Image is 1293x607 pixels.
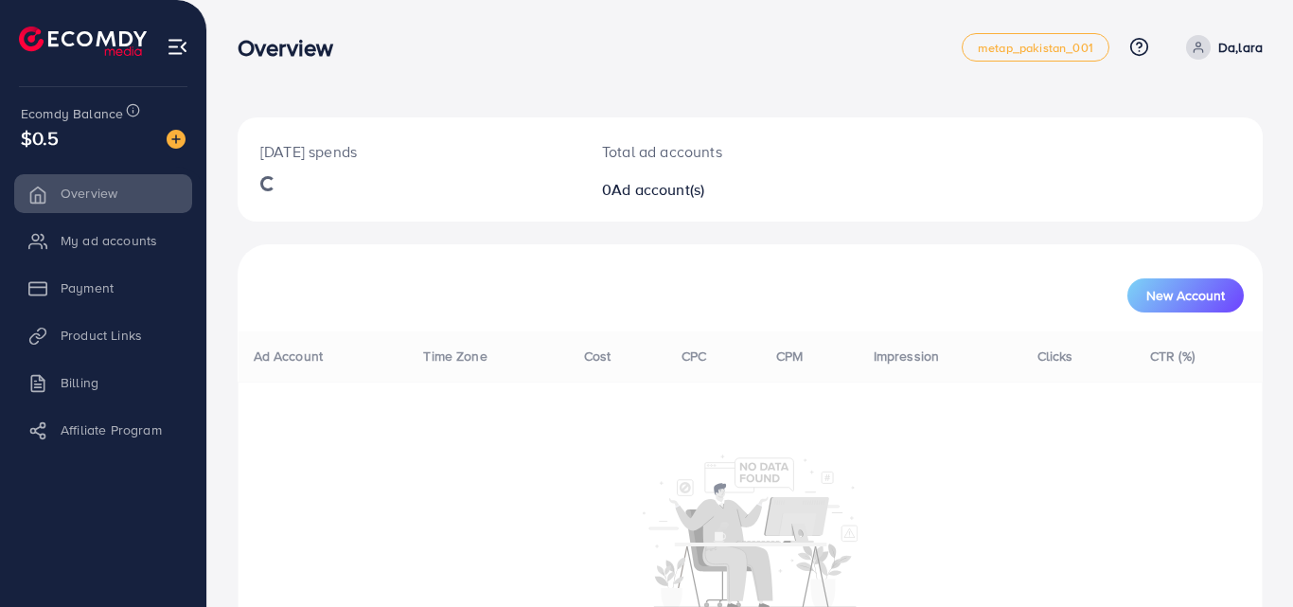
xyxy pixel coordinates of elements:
[962,33,1109,62] a: metap_pakistan_001
[260,140,557,163] p: [DATE] spends
[1127,278,1244,312] button: New Account
[602,181,813,199] h2: 0
[21,124,60,152] span: $0.5
[21,104,123,123] span: Ecomdy Balance
[611,179,704,200] span: Ad account(s)
[238,34,348,62] h3: Overview
[602,140,813,163] p: Total ad accounts
[167,36,188,58] img: menu
[167,130,186,149] img: image
[1146,289,1225,302] span: New Account
[19,27,147,56] img: logo
[1178,35,1263,60] a: Da,lara
[978,42,1093,54] span: metap_pakistan_001
[1218,36,1263,59] p: Da,lara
